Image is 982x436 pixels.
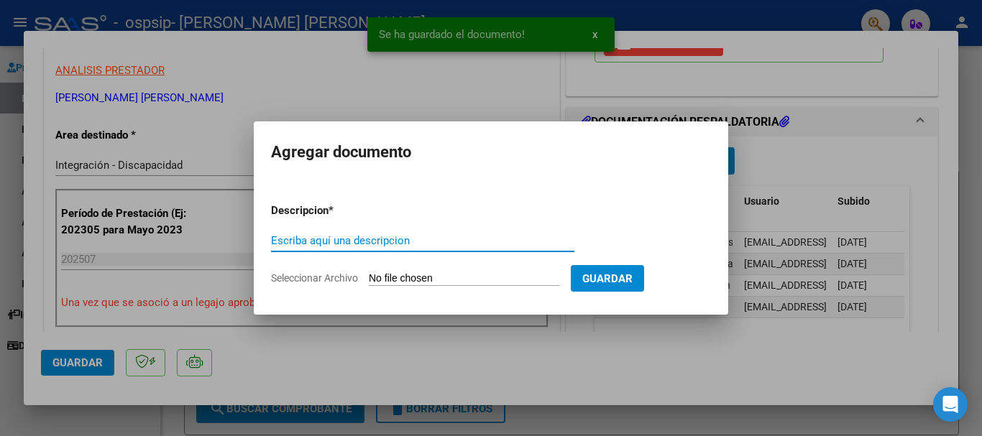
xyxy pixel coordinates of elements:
button: Guardar [571,265,644,292]
p: Descripcion [271,203,403,219]
div: Open Intercom Messenger [933,387,968,422]
h2: Agregar documento [271,139,711,166]
span: Guardar [582,272,633,285]
span: Seleccionar Archivo [271,272,358,284]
